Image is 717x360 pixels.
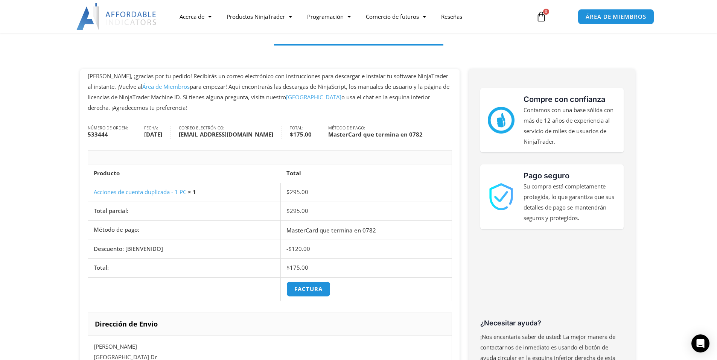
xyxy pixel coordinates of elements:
font: 0 [545,9,547,14]
font: o usa el chat en la esquina inferior derecha. ¡Agradecemos tu preferencia! [88,93,430,111]
div: Abrir Intercom Messenger [691,334,709,352]
font: Correo electrónico: [179,125,224,131]
font: $ [290,131,293,138]
a: Acciones de cuenta duplicada - 1 PC [94,188,186,196]
a: Programación [300,8,358,25]
font: Producto [94,169,120,177]
font: Factura [294,285,322,293]
font: MasterCard que termina en 0782 [328,131,423,138]
font: 295.00 [290,207,308,214]
font: 175.00 [290,264,308,271]
font: $ [286,188,290,196]
font: ÁREA DE MIEMBROS [586,13,646,20]
a: Comercio de futuros [358,8,434,25]
font: 533444 [88,131,108,138]
font: Total [286,169,301,177]
font: ¿Necesitar ayuda? [480,319,541,327]
font: Su compra está completamente protegida, lo que garantiza que sus detalles de pago se mantendrán s... [524,182,614,222]
font: Descuento: [BIENVENIDO] [94,245,163,252]
font: Fecha: [144,125,158,131]
font: [EMAIL_ADDRESS][DOMAIN_NAME] [179,131,273,138]
font: Método de pago: [328,125,365,131]
font: Pago seguro [524,171,569,180]
font: 120.00 [292,245,310,252]
font: Reseñas [441,13,462,20]
img: Marcar con el pulgar bien 43913 | Indicadores asequibles – NinjaTrader [488,107,515,134]
font: Comercio de futuros [366,13,419,20]
font: Total: [290,125,303,131]
font: Acerca de [180,13,204,20]
font: Contamos con una base sólida con más de 12 años de experiencia al servicio de miles de usuarios d... [524,106,613,145]
font: [PERSON_NAME] [94,343,137,350]
a: 0 [525,6,558,27]
font: $ [286,207,290,214]
font: MasterCard que termina en 0782 [286,226,376,234]
font: Total parcial: [94,207,128,214]
font: - [286,245,288,252]
nav: Menú [172,8,527,25]
font: $ [286,264,290,271]
font: Productos NinjaTrader [227,13,285,20]
a: Productos NinjaTrader [219,8,300,25]
font: [DATE] [144,131,162,138]
font: Total: [94,264,109,271]
font: Dirección de Envio [95,319,158,328]
a: [GEOGRAPHIC_DATA] [286,93,341,101]
font: 175.00 [293,131,312,138]
a: ÁREA DE MIEMBROS [578,9,654,24]
a: Acerca de [172,8,219,25]
font: Número de orden: [88,125,128,131]
a: Reseñas [434,8,470,25]
font: × 1 [188,188,196,196]
font: [PERSON_NAME], ¡gracias por tu pedido! Recibirás un correo electrónico con instrucciones para des... [88,72,448,90]
font: para empezar! Aquí encontrarás las descargas de NinjaScript, los manuales de usuario y la página ... [88,83,449,101]
font: 295.00 [290,188,308,196]
img: LogoAI | Indicadores asequibles – NinjaTrader [76,3,157,30]
font: Método de pago: [94,226,139,233]
a: Área de Miembros [142,83,190,90]
img: 1000913 | Indicadores asequibles – NinjaTrader [488,183,515,210]
font: Compre con confianza [524,95,605,104]
font: Programación [307,13,344,20]
iframe: Reseñas de clientes proporcionadas por Trustpilot [480,260,624,317]
font: $ [288,245,292,252]
a: Número de pedido de factura 533444 [286,281,330,297]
